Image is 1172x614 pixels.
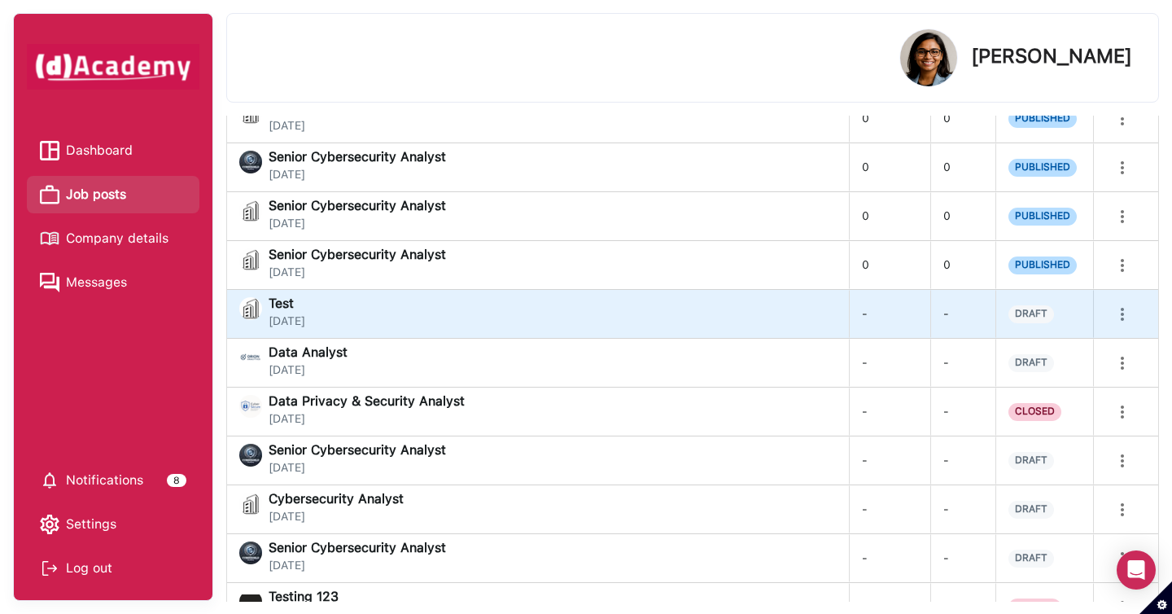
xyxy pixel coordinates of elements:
img: jobi [239,395,262,418]
div: 0 [849,94,930,143]
a: Job posts iconJob posts [40,182,186,207]
span: [DATE] [269,265,446,279]
div: 0 [930,192,995,240]
button: more [1106,396,1139,428]
div: - [930,388,995,436]
img: dAcademy [27,44,199,90]
span: [DATE] [269,559,446,572]
div: - [849,388,930,436]
div: - [849,485,930,533]
div: 0 [849,143,930,191]
div: - [930,534,995,582]
button: more [1106,103,1139,135]
span: CLOSED [1008,403,1061,421]
div: - [849,339,930,387]
button: more [1106,445,1139,477]
img: setting [40,515,59,534]
div: 0 [849,192,930,240]
span: Senior Cybersecurity Analyst [269,151,446,164]
span: Senior Cybersecurity Analyst [269,248,446,261]
span: Data Analyst [269,346,348,359]
div: 0 [930,94,995,143]
button: more [1106,493,1139,526]
p: [PERSON_NAME] [971,46,1132,66]
span: [DATE] [269,119,446,133]
span: [DATE] [269,314,305,328]
div: Log out [40,556,186,581]
span: [DATE] [269,461,446,475]
a: Company details iconCompany details [40,226,186,251]
button: more [1106,542,1139,575]
div: - [849,290,930,338]
img: Messages icon [40,273,59,292]
img: Log out [40,559,59,578]
span: DRAFT [1008,305,1054,323]
img: jobi [239,151,262,173]
span: Data Privacy & Security Analyst [269,395,465,408]
span: DRAFT [1008,452,1054,470]
span: Job posts [66,182,126,207]
a: Messages iconMessages [40,270,186,295]
a: Dashboard iconDashboard [40,138,186,163]
button: Set cookie preferences [1139,581,1172,614]
span: Messages [66,270,127,295]
img: jobi [239,248,262,271]
span: PUBLISHED [1008,208,1077,226]
img: Profile [900,29,957,86]
span: Settings [66,512,116,537]
span: Notifications [66,468,143,493]
div: - [930,485,995,533]
img: jobi [239,297,262,320]
button: more [1106,298,1139,331]
div: - [930,339,995,387]
span: PUBLISHED [1008,257,1077,274]
span: Cybersecurity Analyst [269,493,404,506]
img: Dashboard icon [40,141,59,160]
button: more [1106,347,1139,379]
span: Senior Cybersecurity Analyst [269,200,446,213]
img: Company details icon [40,229,59,248]
img: jobi [239,346,262,369]
img: Job posts icon [40,185,59,204]
div: 0 [930,143,995,191]
span: DRAFT [1008,550,1054,568]
div: 8 [167,474,186,487]
span: [DATE] [269,510,404,524]
span: PUBLISHED [1008,159,1077,177]
button: more [1106,200,1139,233]
span: Senior Cybersecurity Analyst [269,444,446,457]
div: 0 [930,241,995,289]
div: 0 [849,241,930,289]
span: [DATE] [269,363,348,377]
div: - [849,436,930,485]
span: [DATE] [269,217,446,230]
img: setting [40,471,59,490]
img: jobi [239,590,262,613]
span: Senior Cybersecurity Analyst [269,542,446,555]
div: Open Intercom Messenger [1117,550,1156,590]
span: Testing 123 [269,590,339,603]
button: more [1106,151,1139,184]
span: DRAFT [1008,501,1054,519]
img: jobi [239,493,262,515]
img: jobi [239,200,262,222]
span: PUBLISHED [1008,110,1077,128]
span: Company details [66,226,168,251]
span: Test [269,297,305,310]
img: jobi [239,542,262,564]
span: Dashboard [66,138,133,163]
button: more [1106,249,1139,282]
div: - [930,290,995,338]
div: - [930,436,995,485]
img: jobi [239,444,262,467]
div: - [849,534,930,582]
span: [DATE] [269,168,446,182]
span: [DATE] [269,412,465,426]
span: DRAFT [1008,354,1054,372]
